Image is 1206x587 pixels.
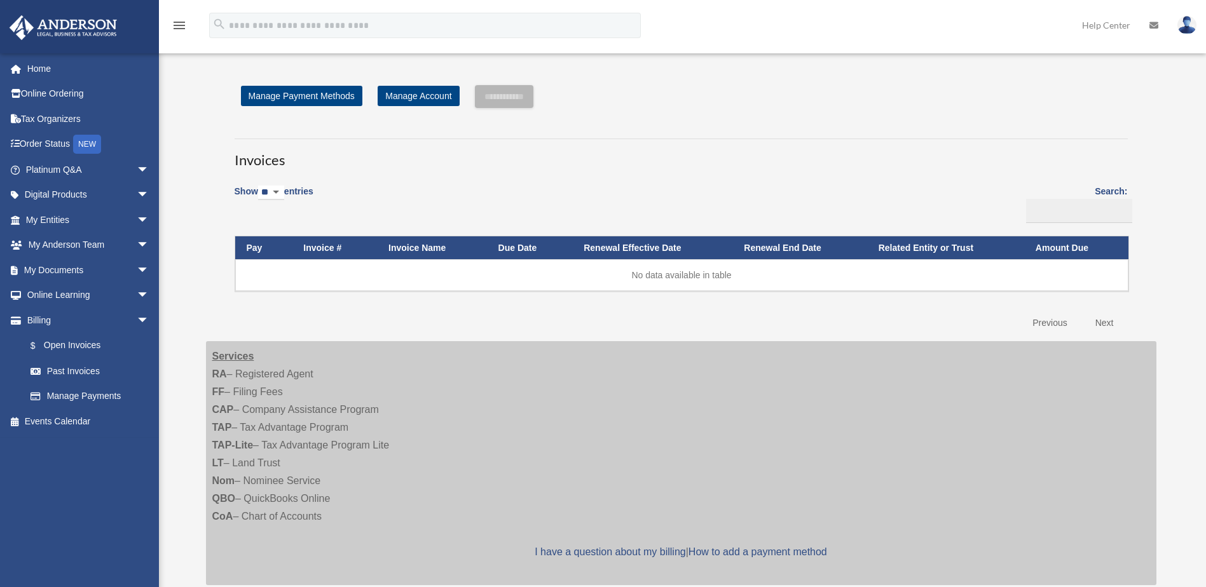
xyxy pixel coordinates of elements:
[9,56,168,81] a: Home
[235,259,1128,291] td: No data available in table
[172,18,187,33] i: menu
[18,358,162,384] a: Past Invoices
[137,307,162,334] span: arrow_drop_down
[212,457,224,468] strong: LT
[212,493,235,504] strong: QBO
[258,186,284,200] select: Showentries
[212,440,254,450] strong: TAP-Lite
[212,543,1150,561] p: |
[235,184,313,213] label: Show entries
[9,182,168,208] a: Digital Productsarrow_drop_down
[9,408,168,434] a: Events Calendar
[535,546,685,557] a: I have a question about my billing
[1024,236,1128,260] th: Amount Due: activate to sort column ascending
[137,233,162,259] span: arrow_drop_down
[137,257,162,283] span: arrow_drop_down
[212,17,226,31] i: search
[206,341,1156,585] div: – Registered Agent – Filing Fees – Company Assistance Program – Tax Advantage Program – Tax Advan...
[235,236,292,260] th: Pay: activate to sort column descending
[9,157,168,182] a: Platinum Q&Aarrow_drop_down
[292,236,377,260] th: Invoice #: activate to sort column ascending
[378,86,459,106] a: Manage Account
[9,132,168,158] a: Order StatusNEW
[212,475,235,486] strong: Nom
[6,15,121,40] img: Anderson Advisors Platinum Portal
[18,384,162,409] a: Manage Payments
[137,157,162,183] span: arrow_drop_down
[1177,16,1196,34] img: User Pic
[212,404,234,415] strong: CAP
[241,86,362,106] a: Manage Payment Methods
[73,135,101,154] div: NEW
[9,207,168,233] a: My Entitiesarrow_drop_down
[1026,199,1132,223] input: Search:
[172,22,187,33] a: menu
[689,546,827,557] a: How to add a payment method
[137,182,162,208] span: arrow_drop_down
[732,236,867,260] th: Renewal End Date: activate to sort column ascending
[9,106,168,132] a: Tax Organizers
[572,236,732,260] th: Renewal Effective Date: activate to sort column ascending
[487,236,573,260] th: Due Date: activate to sort column ascending
[38,338,44,354] span: $
[9,283,168,308] a: Online Learningarrow_drop_down
[1023,310,1076,336] a: Previous
[212,422,232,433] strong: TAP
[212,386,225,397] strong: FF
[212,511,233,522] strong: CoA
[137,207,162,233] span: arrow_drop_down
[9,307,162,333] a: Billingarrow_drop_down
[9,233,168,258] a: My Anderson Teamarrow_drop_down
[377,236,487,260] th: Invoice Name: activate to sort column ascending
[9,257,168,283] a: My Documentsarrow_drop_down
[867,236,1024,260] th: Related Entity or Trust: activate to sort column ascending
[137,283,162,309] span: arrow_drop_down
[212,351,254,361] strong: Services
[212,368,227,379] strong: RA
[1022,184,1128,223] label: Search:
[1086,310,1123,336] a: Next
[9,81,168,107] a: Online Ordering
[235,138,1128,170] h3: Invoices
[18,333,156,359] a: $Open Invoices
